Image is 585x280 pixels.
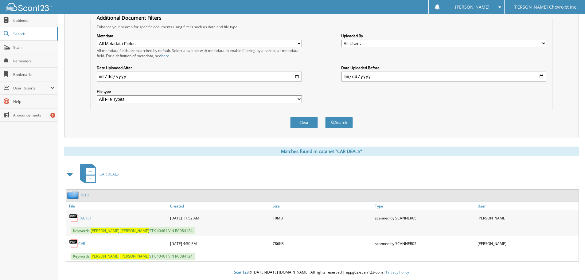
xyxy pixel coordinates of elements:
button: Clear [290,117,318,128]
input: start [97,72,302,81]
div: scanned by SCANNER05 [373,212,476,224]
div: Enhance your search for specific documents using filters such as date and file type. [94,24,549,30]
div: [PERSON_NAME] [476,237,579,250]
a: CAR DEALS [76,162,119,186]
span: User Reports [13,85,50,91]
span: [PERSON_NAME] [91,228,119,233]
a: 19131 [80,192,91,198]
span: Help [13,99,55,104]
label: Metadata [97,33,302,38]
div: [DATE] 4:50 PM [169,237,271,250]
div: © [DATE]-[DATE] [DOMAIN_NAME]. All rights reserved | appg02-scan123-com | [58,265,585,280]
a: User [476,202,579,210]
span: [PERSON_NAME] [120,228,149,233]
div: All metadata fields are searched by default. Select a cabinet with metadata to enable filtering b... [97,48,302,58]
div: 786KB [271,237,374,250]
legend: Additional Document Filters [94,14,165,21]
a: CVR [78,241,85,246]
img: PDF.png [69,213,78,223]
label: Date Uploaded Before [341,65,546,70]
span: Keywords: STK 40461 VIN RC084124 [71,253,195,260]
img: PDF.png [69,239,78,248]
span: Keywords: STK 40461 VIN RC084124 [71,227,195,234]
iframe: Chat Widget [554,250,585,280]
span: Cabinets [13,18,55,23]
span: Bookmarks [13,72,55,77]
button: Search [325,117,353,128]
div: [DATE] 11:52 AM [169,212,271,224]
div: [PERSON_NAME] [476,212,579,224]
span: Reminders [13,58,55,64]
div: scanned by SCANNER05 [373,237,476,250]
div: 10MB [271,212,374,224]
span: [PERSON_NAME] [455,5,489,9]
a: Privacy Policy [386,270,409,275]
span: [PERSON_NAME] Chevrolet Inc [513,5,576,9]
span: [PERSON_NAME] [120,254,149,259]
span: Scan123 [234,270,249,275]
span: [PERSON_NAME] [91,254,119,259]
img: scan123-logo-white.svg [6,3,52,11]
div: 5 [50,113,55,118]
span: CAR DEALS [99,172,119,177]
label: File type [97,89,302,94]
img: folder2.png [67,191,80,199]
span: Search [13,31,54,37]
div: Matches found in cabinet "CAR DEALS" [64,147,579,156]
a: File [66,202,169,210]
label: Uploaded By [341,33,546,38]
span: Announcements [13,112,55,118]
input: end [341,72,546,81]
a: here [161,53,169,58]
a: Type [373,202,476,210]
a: Created [169,202,271,210]
label: Date Uploaded After [97,65,302,70]
a: Size [271,202,374,210]
a: PACKET [78,215,92,221]
span: Scan [13,45,55,50]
